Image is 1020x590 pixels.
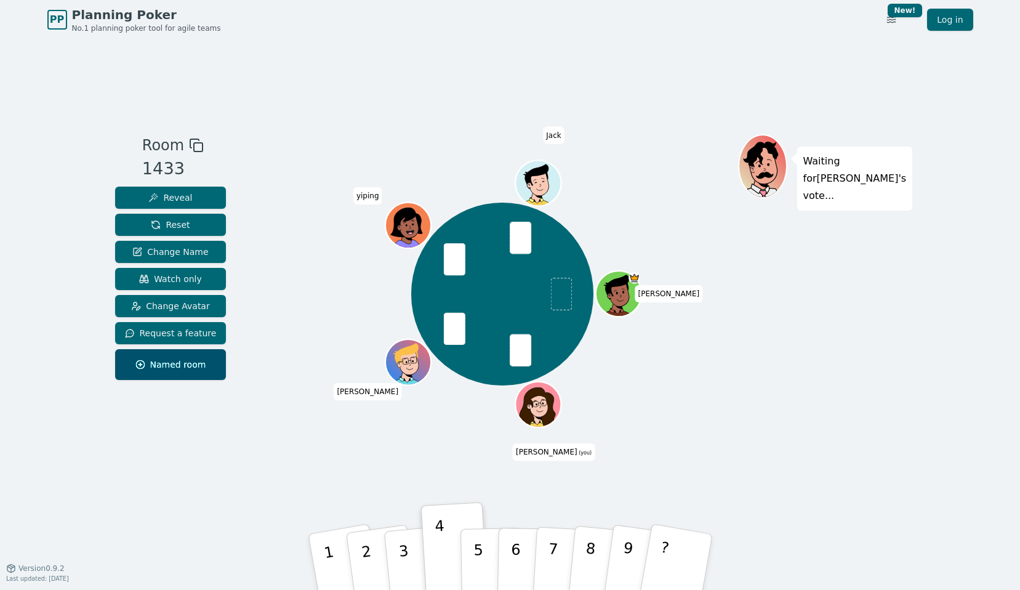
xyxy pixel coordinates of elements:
[577,450,592,456] span: (you)
[543,127,564,144] span: Click to change your name
[628,272,640,284] span: Colin is the host
[72,23,221,33] span: No.1 planning poker tool for agile teams
[135,358,206,371] span: Named room
[50,12,64,27] span: PP
[635,285,703,302] span: Click to change your name
[115,268,227,290] button: Watch only
[47,6,221,33] a: PPPlanning PokerNo.1 planning poker tool for agile teams
[434,517,448,584] p: 4
[927,9,973,31] a: Log in
[115,214,227,236] button: Reset
[131,300,210,312] span: Change Avatar
[517,383,560,426] button: Click to change your avatar
[151,219,190,231] span: Reset
[115,241,227,263] button: Change Name
[142,134,184,156] span: Room
[142,156,204,182] div: 1433
[72,6,221,23] span: Planning Poker
[148,192,192,204] span: Reveal
[334,383,401,400] span: Click to change your name
[115,295,227,317] button: Change Avatar
[125,327,217,339] span: Request a feature
[132,246,208,258] span: Change Name
[115,187,227,209] button: Reveal
[115,349,227,380] button: Named room
[513,443,595,461] span: Click to change your name
[888,4,923,17] div: New!
[353,187,382,204] span: Click to change your name
[6,575,69,582] span: Last updated: [DATE]
[139,273,202,285] span: Watch only
[18,564,65,573] span: Version 0.9.2
[115,322,227,344] button: Request a feature
[803,153,907,204] p: Waiting for [PERSON_NAME] 's vote...
[6,564,65,573] button: Version0.9.2
[880,9,902,31] button: New!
